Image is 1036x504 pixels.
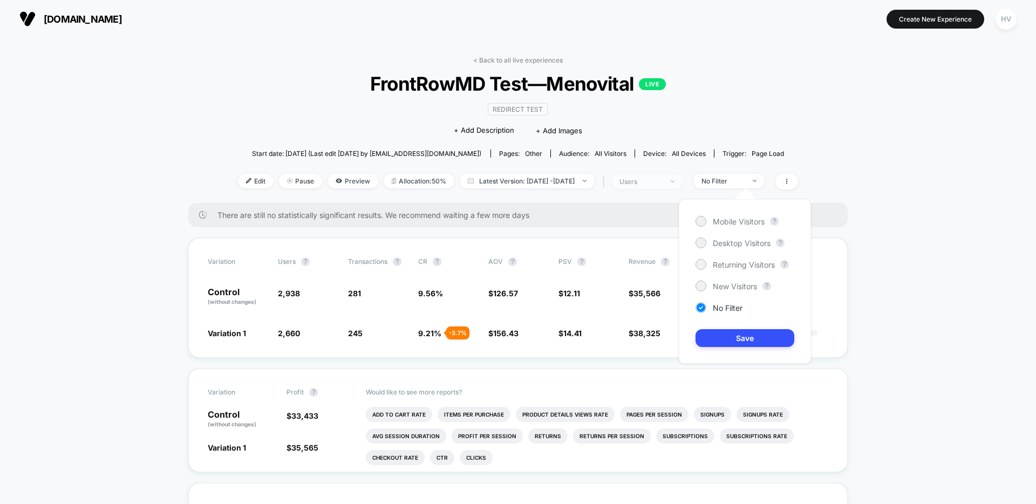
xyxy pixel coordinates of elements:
[366,388,829,396] p: Would like to see more reports?
[287,443,318,452] span: $
[208,388,267,397] span: Variation
[536,126,582,135] span: + Add Images
[208,257,267,266] span: Variation
[454,125,514,136] span: + Add Description
[433,257,441,266] button: ?
[516,407,615,422] li: Product Details Views Rate
[713,303,742,312] span: No Filter
[473,56,563,64] a: < Back to all live experiences
[996,9,1017,30] div: HV
[558,289,580,298] span: $
[528,428,568,444] li: Returns
[287,388,304,396] span: Profit
[600,174,611,189] span: |
[887,10,984,29] button: Create New Experience
[488,103,548,115] span: Redirect Test
[208,443,246,452] span: Variation 1
[438,407,510,422] li: Items Per Purchase
[753,180,756,182] img: end
[633,329,660,338] span: 38,325
[278,329,300,338] span: 2,660
[348,329,363,338] span: 245
[752,149,784,158] span: Page Load
[430,450,454,465] li: Ctr
[278,257,296,265] span: users
[672,149,706,158] span: all devices
[348,257,387,265] span: Transactions
[348,289,361,298] span: 281
[208,298,256,305] span: (without changes)
[701,177,745,185] div: No Filter
[639,78,666,90] p: LIVE
[217,210,826,220] span: There are still no statistically significant results. We recommend waiting a few more days
[720,428,794,444] li: Subscriptions Rate
[208,288,267,306] p: Control
[558,329,582,338] span: $
[563,289,580,298] span: 12.11
[393,257,401,266] button: ?
[287,178,292,183] img: end
[366,450,425,465] li: Checkout Rate
[493,289,518,298] span: 126.57
[418,289,443,298] span: 9.56 %
[713,260,775,269] span: Returning Visitors
[629,289,660,298] span: $
[19,11,36,27] img: Visually logo
[246,178,251,183] img: edit
[671,180,674,182] img: end
[208,329,246,338] span: Variation 1
[278,289,300,298] span: 2,938
[468,178,474,183] img: calendar
[525,149,542,158] span: other
[780,260,789,269] button: ?
[629,257,656,265] span: Revenue
[309,388,318,397] button: ?
[992,8,1020,30] button: HV
[770,217,779,226] button: ?
[713,282,757,291] span: New Visitors
[583,180,587,182] img: end
[762,282,771,290] button: ?
[392,178,396,184] img: rebalance
[452,428,523,444] li: Profit Per Session
[366,428,446,444] li: Avg Session Duration
[291,411,318,420] span: 33,433
[266,72,770,95] span: FrontRowMD Test—Menovital
[723,149,784,158] div: Trigger:
[366,407,432,422] li: Add To Cart Rate
[418,257,427,265] span: CR
[713,239,771,248] span: Desktop Visitors
[595,149,626,158] span: All Visitors
[287,411,318,420] span: $
[208,410,276,428] p: Control
[238,174,274,188] span: Edit
[488,257,503,265] span: AOV
[558,257,572,265] span: PSV
[620,407,689,422] li: Pages Per Session
[418,329,441,338] span: 9.21 %
[619,178,663,186] div: users
[301,257,310,266] button: ?
[661,257,670,266] button: ?
[577,257,586,266] button: ?
[713,217,765,226] span: Mobile Visitors
[563,329,582,338] span: 14.41
[776,239,785,247] button: ?
[488,329,519,338] span: $
[696,329,794,347] button: Save
[252,149,481,158] span: Start date: [DATE] (Last edit [DATE] by [EMAIL_ADDRESS][DOMAIN_NAME])
[694,407,731,422] li: Signups
[208,421,256,427] span: (without changes)
[384,174,454,188] span: Allocation: 50%
[328,174,378,188] span: Preview
[656,428,714,444] li: Subscriptions
[629,329,660,338] span: $
[460,174,595,188] span: Latest Version: [DATE] - [DATE]
[508,257,517,266] button: ?
[460,450,493,465] li: Clicks
[446,326,469,339] div: - 3.7 %
[16,10,125,28] button: [DOMAIN_NAME]
[279,174,322,188] span: Pause
[559,149,626,158] div: Audience:
[291,443,318,452] span: 35,565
